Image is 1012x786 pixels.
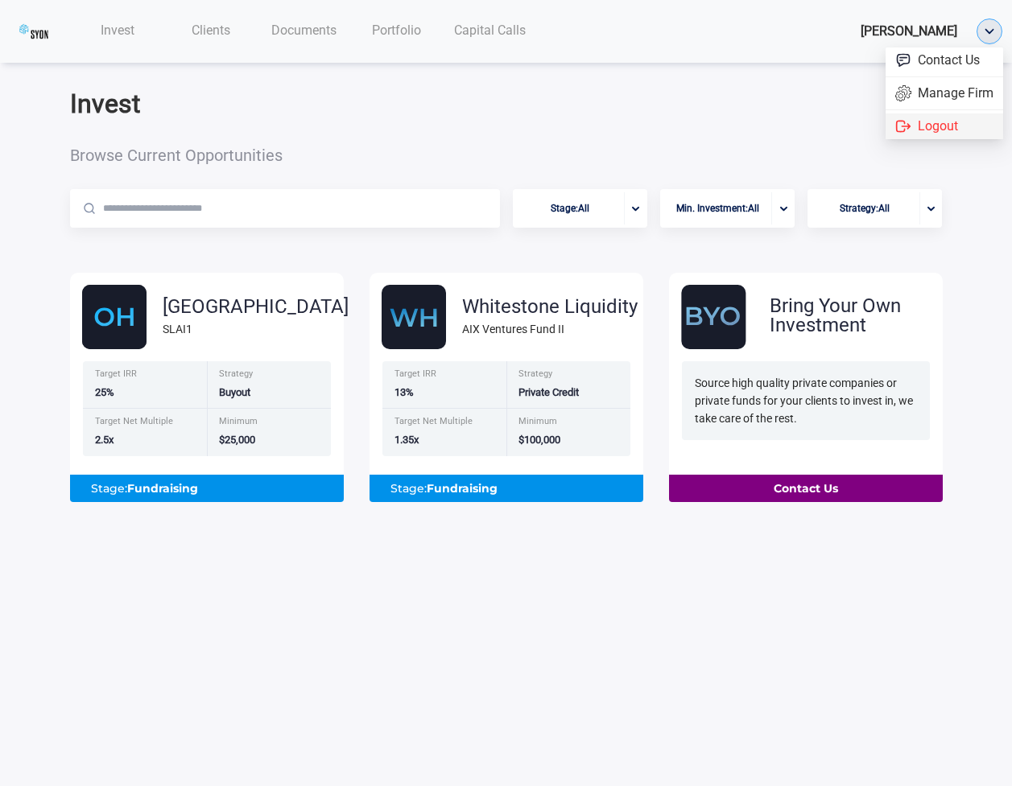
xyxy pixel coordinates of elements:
[861,23,957,39] span: [PERSON_NAME]
[84,203,95,214] img: Magnifier
[895,84,993,102] a: messageManage Firm
[518,434,560,446] span: $100,000
[681,285,754,349] img: byo.svg
[454,23,526,38] span: Capital Calls
[518,369,621,383] div: Strategy
[163,320,349,338] div: SLAI1
[394,369,497,383] div: Target IRR
[462,297,638,316] div: Whitestone Liquidity
[163,297,349,316] div: [GEOGRAPHIC_DATA]
[895,118,911,134] img: Logout
[164,14,258,47] a: Clients
[19,17,48,46] img: updated-_k4QCCGx.png
[101,23,134,38] span: Invest
[219,386,250,398] span: Buyout
[83,475,331,502] div: Stage:
[350,14,444,47] a: Portfolio
[427,481,498,496] b: Fundraising
[918,117,958,135] span: Logout
[95,434,114,446] span: 2.5x
[676,193,759,224] span: Min. Investment : All
[695,377,913,425] span: Source high quality private companies or private funds for your clients to invest in, we take car...
[95,417,197,430] div: Target Net Multiple
[977,19,1002,44] button: ellipse
[271,23,337,38] span: Documents
[518,386,579,398] span: Private Credit
[219,434,255,446] span: $25,000
[774,481,838,496] b: Contact Us
[70,88,361,119] h2: Invest
[82,285,147,349] img: Group_48606.svg
[70,147,361,163] span: Browse Current Opportunities
[840,193,890,224] span: Strategy : All
[632,206,639,212] img: portfolio-arrow
[372,23,421,38] span: Portfolio
[127,481,198,496] b: Fundraising
[219,417,321,430] div: Minimum
[394,386,414,398] span: 13%
[770,296,943,335] div: Bring Your Own Investment
[927,206,935,212] img: portfolio-arrow
[257,14,350,47] a: Documents
[780,206,787,212] img: portfolio-arrow
[95,369,197,383] div: Target IRR
[462,320,638,338] div: AIX Ventures Fund II
[382,475,630,502] div: Stage:
[551,193,589,224] span: Stage : All
[394,417,497,430] div: Target Net Multiple
[71,14,164,47] a: Invest
[808,189,942,228] button: Strategy:Allportfolio-arrow
[444,14,537,47] a: Capital Calls
[394,434,419,446] span: 1.35x
[382,285,446,349] img: Group_48608.svg
[895,51,993,69] a: messageContact Us
[660,189,795,228] button: Min. Investment:Allportfolio-arrow
[192,23,230,38] span: Clients
[518,417,621,430] div: Minimum
[513,189,647,228] button: Stage:Allportfolio-arrow
[977,19,1002,43] img: ellipse
[219,369,321,383] div: Strategy
[95,386,114,398] span: 25%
